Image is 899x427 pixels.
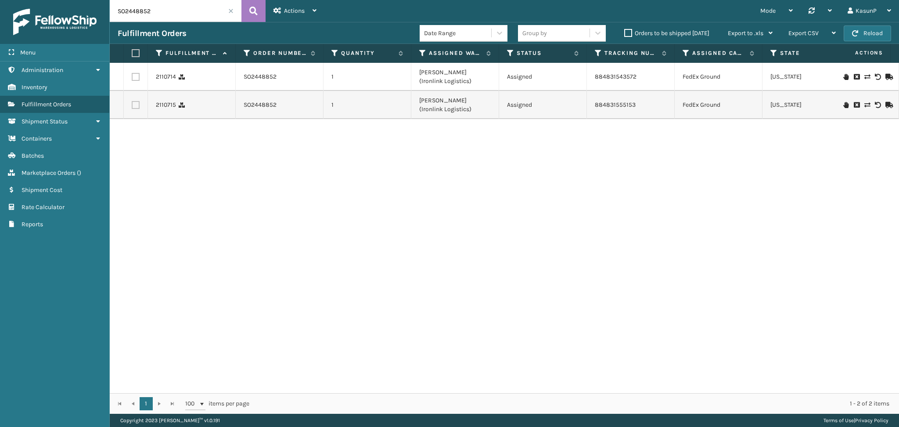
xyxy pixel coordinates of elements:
span: Actions [827,46,888,60]
a: SO2448852 [244,101,277,109]
span: 100 [185,399,198,408]
td: Assigned [499,91,587,119]
td: FedEx Ground [675,63,762,91]
span: Export to .xls [728,29,763,37]
span: ( ) [77,169,81,177]
span: Shipment Status [22,118,68,125]
span: Rate Calculator [22,203,65,211]
a: Privacy Policy [855,417,888,423]
td: Assigned [499,63,587,91]
p: Copyright 2023 [PERSON_NAME]™ v 1.0.191 [120,414,220,427]
label: Assigned Warehouse [429,49,482,57]
td: [US_STATE] [762,91,850,119]
td: [US_STATE] [762,63,850,91]
a: 1 [140,397,153,410]
a: SO2448852 [244,72,277,81]
i: Void Label [875,74,880,80]
span: Administration [22,66,63,74]
i: Change shipping [864,74,870,80]
label: State [780,49,833,57]
td: 1 [324,91,411,119]
a: 884831555153 [595,101,636,109]
i: Mark as Shipped [885,102,891,108]
span: Mode [760,7,776,14]
span: Containers [22,135,52,142]
td: 1 [324,63,411,91]
i: Void Label [875,102,880,108]
a: Terms of Use [823,417,854,423]
a: 2110715 [156,101,176,109]
label: Fulfillment Order Id [165,49,219,57]
div: | [823,414,888,427]
span: Batches [22,152,44,159]
i: Change shipping [864,102,870,108]
div: Group by [522,29,547,38]
span: Reports [22,221,43,228]
label: Order Number [253,49,306,57]
td: [PERSON_NAME] (Ironlink Logistics) [411,91,499,119]
span: Export CSV [788,29,819,37]
i: Request to Be Cancelled [854,102,859,108]
span: Actions [284,7,305,14]
label: Orders to be shipped [DATE] [624,29,709,37]
span: items per page [185,397,249,410]
i: On Hold [843,102,849,108]
span: Shipment Cost [22,186,62,194]
div: 1 - 2 of 2 items [262,399,889,408]
a: 884831543572 [595,73,636,80]
td: [PERSON_NAME] (Ironlink Logistics) [411,63,499,91]
label: Quantity [341,49,394,57]
i: Request to Be Cancelled [854,74,859,80]
i: On Hold [843,74,849,80]
div: Date Range [424,29,492,38]
label: Assigned Carrier Service [692,49,745,57]
i: Mark as Shipped [885,74,891,80]
img: logo [13,9,97,35]
label: Tracking Number [604,49,658,57]
a: 2110714 [156,72,176,81]
span: Marketplace Orders [22,169,76,177]
span: Menu [20,49,36,56]
label: Status [517,49,570,57]
span: Fulfillment Orders [22,101,71,108]
h3: Fulfillment Orders [118,28,186,39]
span: Inventory [22,83,47,91]
button: Reload [844,25,891,41]
td: FedEx Ground [675,91,762,119]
